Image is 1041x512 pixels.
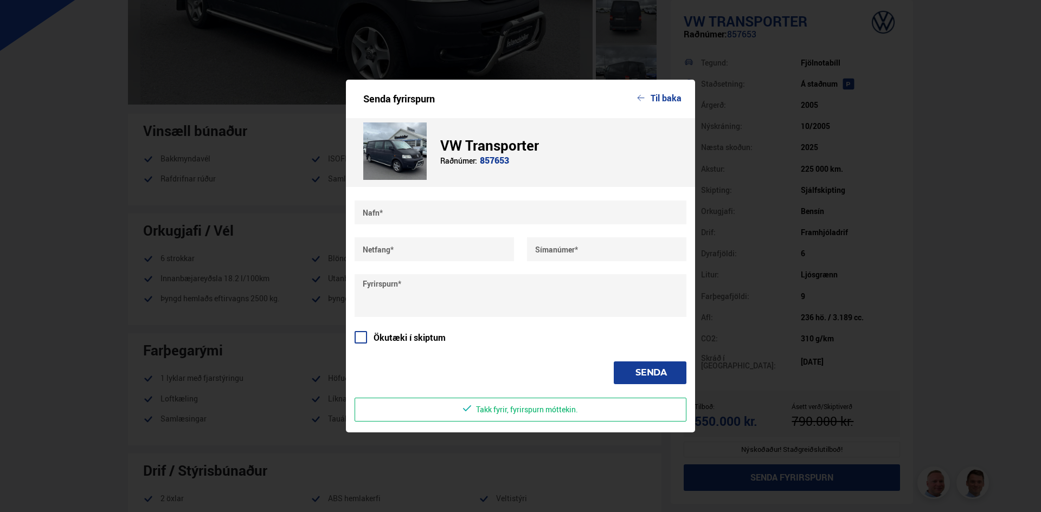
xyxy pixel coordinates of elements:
[637,93,682,103] button: Til baka
[440,137,539,153] div: VW Transporter
[9,4,41,37] button: Opna LiveChat spjallviðmót
[440,157,477,165] div: Raðnúmer:
[363,122,427,180] img: i3M6_Zl7J0W3J1z6.jpeg
[355,398,686,422] div: Takk fyrir, fyrirspurn móttekin.
[363,93,435,105] div: Senda fyrirspurn
[480,156,509,165] div: 857653
[355,280,401,288] div: Fyrirspurn*
[614,361,686,384] button: SENDA
[355,333,446,342] label: Ökutæki í skiptum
